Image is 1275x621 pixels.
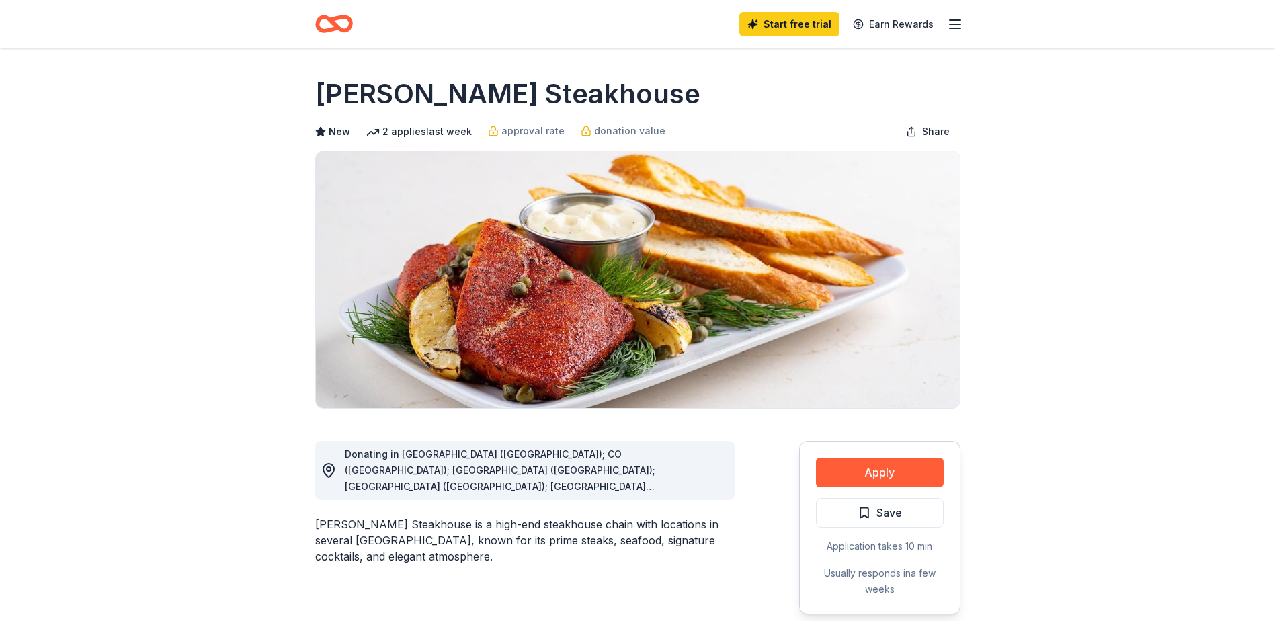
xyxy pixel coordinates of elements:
a: Start free trial [739,12,839,36]
img: Image for Perry's Steakhouse [316,151,960,408]
button: Apply [816,458,944,487]
button: Save [816,498,944,528]
a: approval rate [488,123,565,139]
a: Home [315,8,353,40]
span: Save [876,504,902,522]
div: [PERSON_NAME] Steakhouse is a high-end steakhouse chain with locations in several [GEOGRAPHIC_DAT... [315,516,735,565]
span: donation value [594,123,665,139]
span: Share [922,124,950,140]
a: donation value [581,123,665,139]
span: New [329,124,350,140]
div: Usually responds in a few weeks [816,565,944,597]
button: Share [895,118,960,145]
h1: [PERSON_NAME] Steakhouse [315,75,700,113]
span: approval rate [501,123,565,139]
a: Earn Rewards [845,12,942,36]
span: Donating in [GEOGRAPHIC_DATA] ([GEOGRAPHIC_DATA]); CO ([GEOGRAPHIC_DATA]); [GEOGRAPHIC_DATA] ([GE... [345,448,716,556]
div: 2 applies last week [366,124,472,140]
div: Application takes 10 min [816,538,944,554]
